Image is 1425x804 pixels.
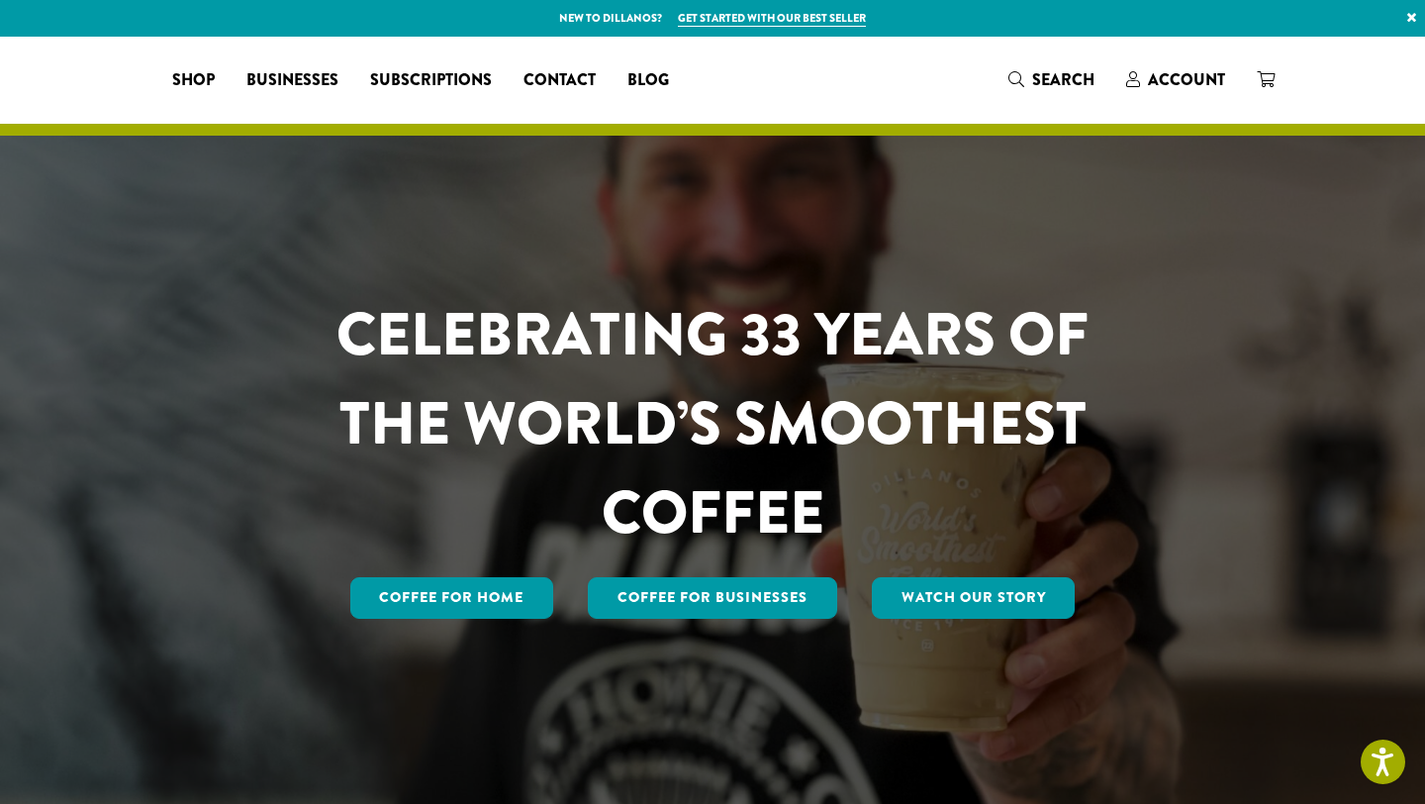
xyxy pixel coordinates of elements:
[350,577,554,619] a: Coffee for Home
[172,68,215,93] span: Shop
[872,577,1076,619] a: Watch Our Story
[156,64,231,96] a: Shop
[278,290,1147,557] h1: CELEBRATING 33 YEARS OF THE WORLD’S SMOOTHEST COFFEE
[993,63,1110,96] a: Search
[1148,68,1225,91] span: Account
[627,68,669,93] span: Blog
[678,10,866,27] a: Get started with our best seller
[246,68,338,93] span: Businesses
[523,68,596,93] span: Contact
[1032,68,1094,91] span: Search
[588,577,837,619] a: Coffee For Businesses
[370,68,492,93] span: Subscriptions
